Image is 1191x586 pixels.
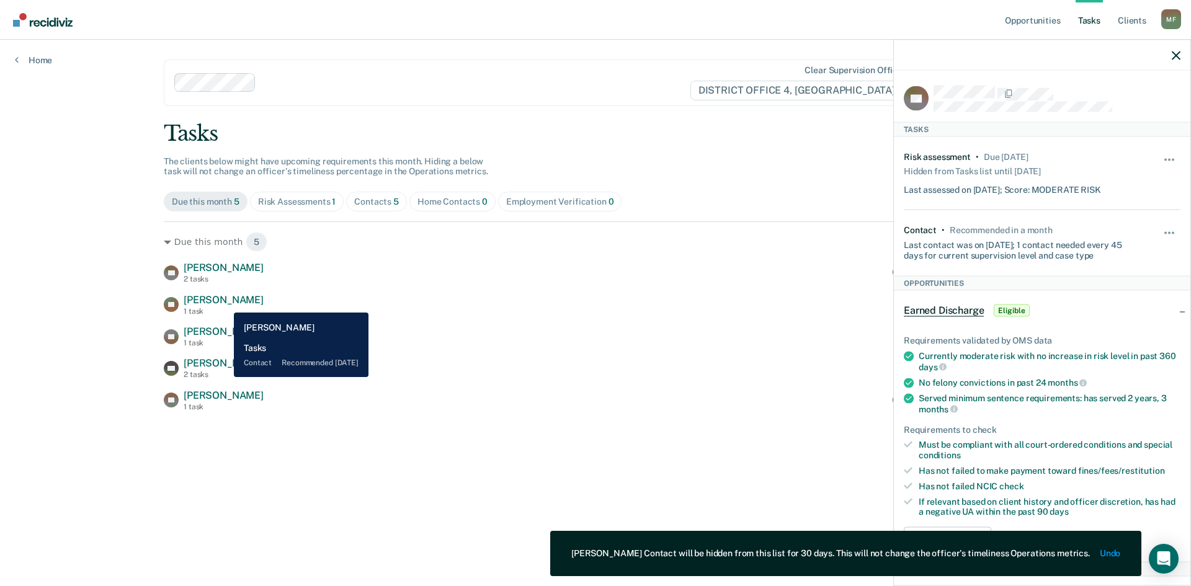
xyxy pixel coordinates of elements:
[393,197,399,206] span: 5
[164,232,1027,252] div: Due this month
[609,197,614,206] span: 0
[184,402,264,411] div: 1 task
[904,179,1101,195] div: Last assessed on [DATE]; Score: MODERATE RISK
[172,197,239,207] div: Due this month
[13,13,73,27] img: Recidiviz
[805,65,910,76] div: Clear supervision officers
[184,370,264,379] div: 2 tasks
[919,465,1180,476] div: Has not failed to make payment toward
[1149,544,1179,574] div: Open Intercom Messenger
[1048,378,1087,388] span: months
[332,197,336,206] span: 1
[904,162,1041,179] div: Hidden from Tasks list until [DATE]
[919,440,1180,461] div: Must be compliant with all court-ordered conditions and special
[234,197,239,206] span: 5
[184,275,264,283] div: 2 tasks
[246,232,267,252] span: 5
[904,527,991,552] button: Update status
[894,122,1190,136] div: Tasks
[942,224,945,235] div: •
[904,151,971,162] div: Risk assessment
[1100,548,1120,559] button: Undo
[571,548,1090,559] div: [PERSON_NAME] Contact will be hidden from this list for 30 days. This will not change the officer...
[184,326,264,337] span: [PERSON_NAME]
[919,351,1180,372] div: Currently moderate risk with no increase in risk level in past 360
[1050,507,1068,517] span: days
[1161,9,1181,29] div: M F
[184,307,264,316] div: 1 task
[506,197,614,207] div: Employment Verification
[354,197,399,207] div: Contacts
[417,197,488,207] div: Home Contacts
[919,496,1180,517] div: If relevant based on client history and officer discretion, has had a negative UA within the past 90
[690,81,913,100] span: DISTRICT OFFICE 4, [GEOGRAPHIC_DATA]
[1078,465,1165,475] span: fines/fees/restitution
[904,224,937,235] div: Contact
[919,481,1180,491] div: Has not failed NCIC
[976,151,979,162] div: •
[999,481,1024,491] span: check
[894,275,1190,290] div: Opportunities
[892,267,1027,278] div: Contact recommended in a month
[919,404,958,414] span: months
[892,395,1027,406] div: Contact recommended in a month
[1161,9,1181,29] button: Profile dropdown button
[894,291,1190,331] div: Earned DischargeEligible
[184,389,264,401] span: [PERSON_NAME]
[258,197,336,207] div: Risk Assessments
[904,335,1180,346] div: Requirements validated by OMS data
[919,362,947,371] span: days
[184,262,264,273] span: [PERSON_NAME]
[919,393,1180,414] div: Served minimum sentence requirements: has served 2 years, 3
[919,377,1180,388] div: No felony convictions in past 24
[164,156,488,177] span: The clients below might have upcoming requirements this month. Hiding a below task will not chang...
[482,197,488,206] span: 0
[984,151,1028,162] div: Due 6 months ago
[184,357,264,369] span: [PERSON_NAME]
[164,121,1027,146] div: Tasks
[950,224,1053,235] div: Recommended in a month
[184,294,264,306] span: [PERSON_NAME]
[994,304,1029,317] span: Eligible
[904,424,1180,435] div: Requirements to check
[184,339,264,347] div: 1 task
[904,235,1135,261] div: Last contact was on [DATE]; 1 contact needed every 45 days for current supervision level and case...
[904,304,984,317] span: Earned Discharge
[919,450,961,460] span: conditions
[15,55,52,66] a: Home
